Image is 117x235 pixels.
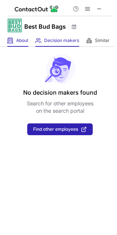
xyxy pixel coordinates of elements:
span: About [16,38,28,43]
span: Similar [95,38,110,43]
p: Search for other employees on the search portal [27,100,93,115]
button: Find other employees [27,123,93,135]
img: ContactOut v5.3.10 [15,4,59,13]
img: 0755b313b581cd02fe80e274b658c484 [7,18,22,33]
header: No decision makers found [23,88,97,97]
h1: Best Bud Bags [24,22,66,31]
span: Find other employees [33,127,78,132]
img: No leads found [44,54,76,84]
span: Decision makers [44,38,79,43]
